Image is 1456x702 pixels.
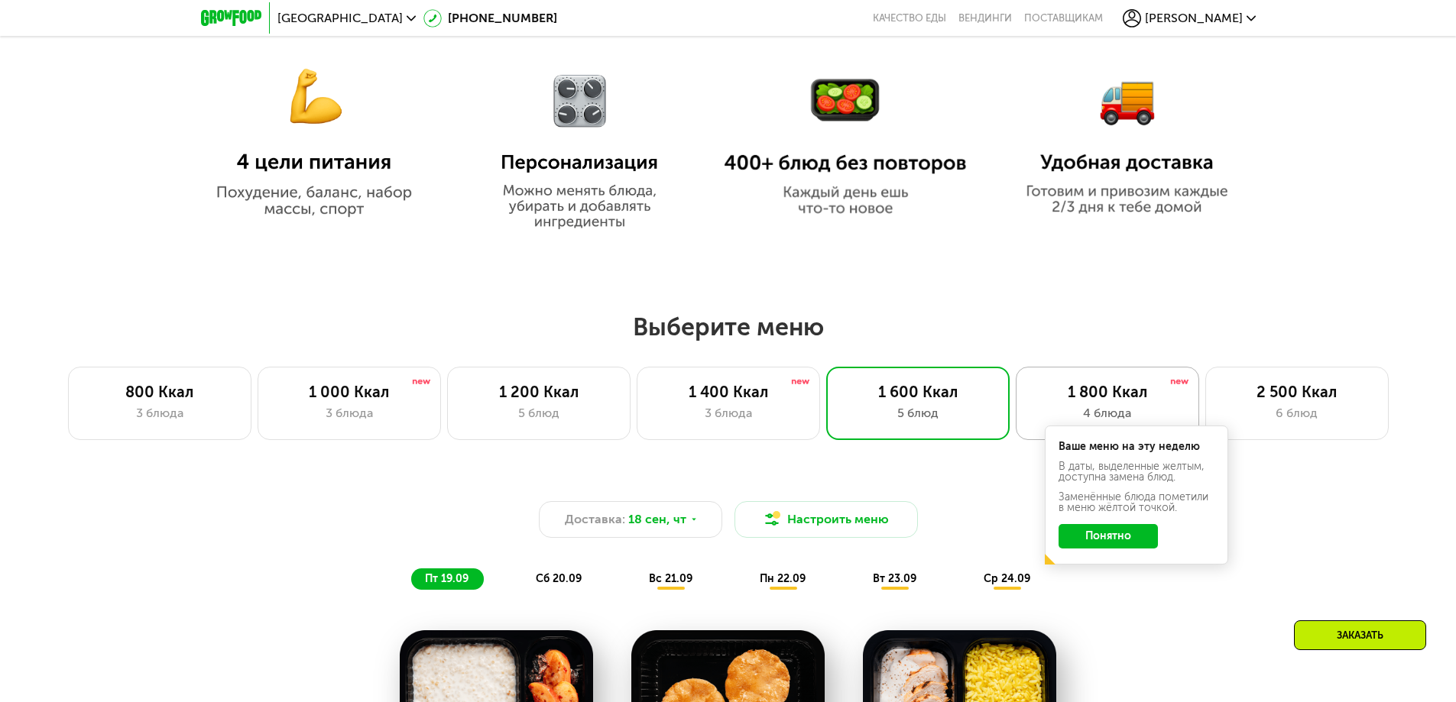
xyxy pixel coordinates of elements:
[1294,620,1426,650] div: Заказать
[628,510,686,529] span: 18 сен, чт
[1059,492,1214,513] div: Заменённые блюда пометили в меню жёлтой точкой.
[425,572,469,585] span: пт 19.09
[274,404,425,422] div: 3 блюда
[984,572,1030,585] span: ср 24.09
[423,9,557,27] a: [PHONE_NUMBER]
[1059,442,1214,452] div: Ваше меню на эту неделю
[1221,404,1373,422] div: 6 блюд
[1145,12,1243,24] span: [PERSON_NAME]
[84,404,235,422] div: 3 блюда
[463,404,615,422] div: 5 блюд
[1032,383,1183,401] div: 1 800 Ккал
[653,404,804,422] div: 3 блюда
[49,312,1407,342] h2: Выберите меню
[649,572,692,585] span: вс 21.09
[653,383,804,401] div: 1 400 Ккал
[873,12,946,24] a: Качество еды
[842,383,994,401] div: 1 600 Ккал
[1032,404,1183,422] div: 4 блюда
[842,404,994,422] div: 5 блюд
[1059,524,1158,548] button: Понятно
[84,383,235,401] div: 800 Ккал
[873,572,916,585] span: вт 23.09
[734,501,918,538] button: Настроить меню
[274,383,425,401] div: 1 000 Ккал
[1059,461,1214,483] div: В даты, выделенные желтым, доступна замена блюд.
[1024,12,1103,24] div: поставщикам
[565,510,625,529] span: Доставка:
[536,572,582,585] span: сб 20.09
[463,383,615,401] div: 1 200 Ккал
[760,572,806,585] span: пн 22.09
[277,12,403,24] span: [GEOGRAPHIC_DATA]
[958,12,1012,24] a: Вендинги
[1221,383,1373,401] div: 2 500 Ккал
